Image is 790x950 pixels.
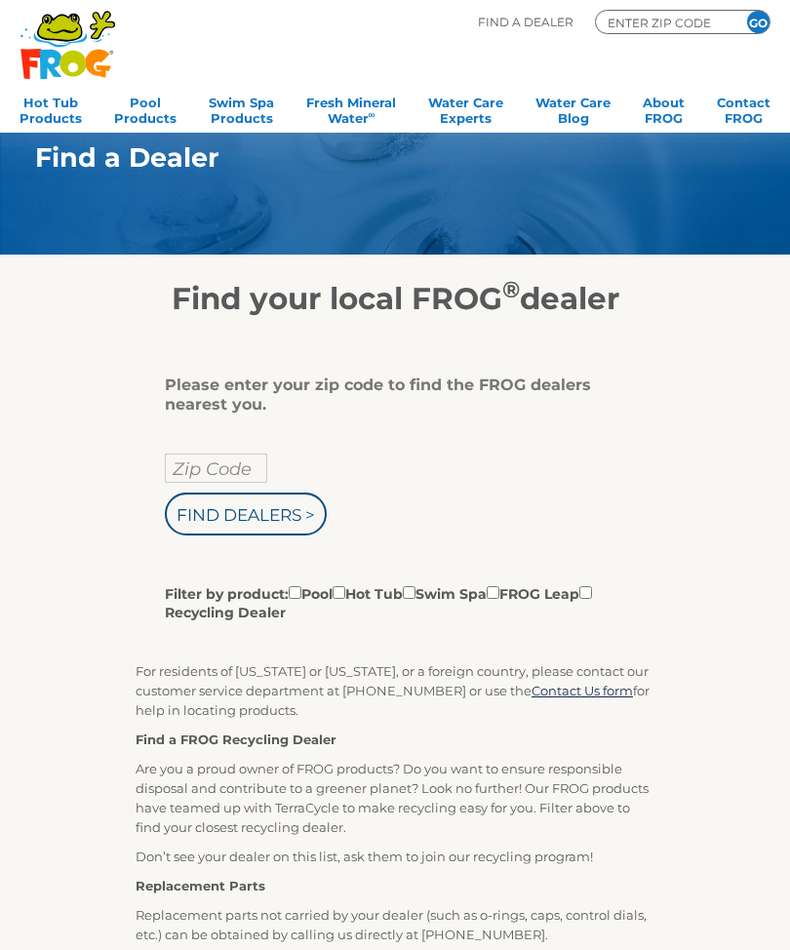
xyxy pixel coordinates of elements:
input: Find Dealers > [165,493,327,535]
p: Find A Dealer [478,10,573,34]
strong: Replacement Parts [136,878,265,893]
a: Swim SpaProducts [209,89,274,128]
a: PoolProducts [114,89,177,128]
sup: ® [502,275,520,303]
a: Hot TubProducts [20,89,82,128]
input: Filter by product:PoolHot TubSwim SpaFROG LeapRecycling Dealer [289,586,301,599]
input: Zip Code Form [606,14,723,31]
sup: ∞ [369,109,375,120]
a: Fresh MineralWater∞ [306,89,396,128]
p: For residents of [US_STATE] or [US_STATE], or a foreign country, please contact our customer serv... [136,661,654,720]
input: GO [747,11,770,33]
a: Water CareExperts [428,89,503,128]
a: Contact Us form [532,683,633,698]
div: Please enter your zip code to find the FROG dealers nearest you. [165,376,611,415]
input: Filter by product:PoolHot TubSwim SpaFROG LeapRecycling Dealer [579,586,592,599]
a: AboutFROG [643,89,685,128]
h1: Find a Dealer [35,142,706,173]
strong: Find a FROG Recycling Dealer [136,732,336,747]
p: Replacement parts not carried by your dealer (such as o-rings, caps, control dials, etc.) can be ... [136,905,654,944]
h2: Find your local FROG dealer [6,280,784,317]
label: Filter by product: Pool Hot Tub Swim Spa FROG Leap Recycling Dealer [165,582,611,622]
p: Don’t see your dealer on this list, ask them to join our recycling program! [136,847,654,866]
a: ContactFROG [717,89,770,128]
a: Water CareBlog [535,89,611,128]
p: Are you a proud owner of FROG products? Do you want to ensure responsible disposal and contribute... [136,759,654,837]
input: Filter by product:PoolHot TubSwim SpaFROG LeapRecycling Dealer [403,586,415,599]
input: Filter by product:PoolHot TubSwim SpaFROG LeapRecycling Dealer [333,586,345,599]
input: Filter by product:PoolHot TubSwim SpaFROG LeapRecycling Dealer [487,586,499,599]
